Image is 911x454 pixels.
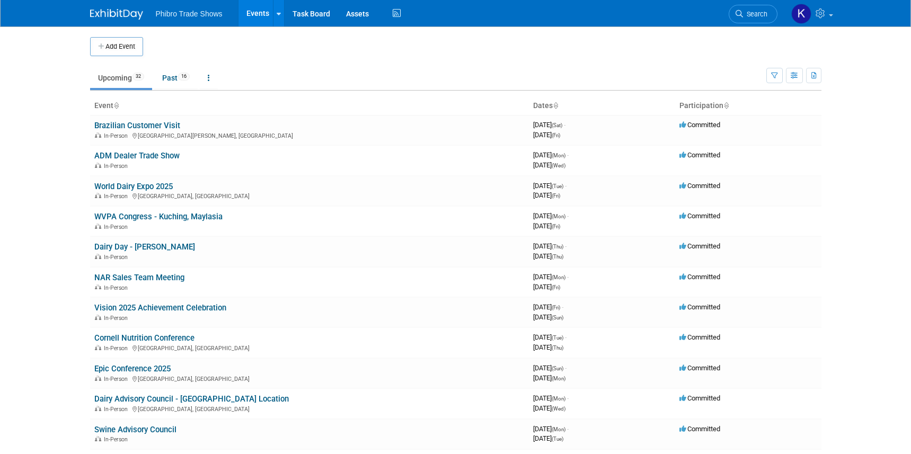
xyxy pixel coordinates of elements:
[552,193,560,199] span: (Fri)
[552,426,565,432] span: (Mon)
[565,333,567,341] span: -
[533,343,563,351] span: [DATE]
[104,376,131,382] span: In-Person
[94,374,525,382] div: [GEOGRAPHIC_DATA], [GEOGRAPHIC_DATA]
[94,131,525,139] div: [GEOGRAPHIC_DATA][PERSON_NAME], [GEOGRAPHIC_DATA]
[178,73,190,81] span: 16
[90,9,143,20] img: ExhibitDay
[567,151,569,159] span: -
[675,97,821,115] th: Participation
[104,254,131,261] span: In-Person
[95,406,101,411] img: In-Person Event
[552,284,560,290] span: (Fri)
[567,394,569,402] span: -
[679,212,720,220] span: Committed
[567,425,569,433] span: -
[791,4,811,24] img: Karol Ehmen
[533,303,563,311] span: [DATE]
[104,436,131,443] span: In-Person
[533,273,569,281] span: [DATE]
[104,163,131,170] span: In-Person
[565,242,567,250] span: -
[552,345,563,351] span: (Thu)
[552,122,562,128] span: (Sat)
[533,313,563,321] span: [DATE]
[94,303,226,313] a: Vision 2025 Achievement Celebration
[743,10,767,18] span: Search
[552,406,565,412] span: (Wed)
[679,182,720,190] span: Committed
[533,151,569,159] span: [DATE]
[679,242,720,250] span: Committed
[94,333,194,343] a: Cornell Nutrition Conference
[533,364,567,372] span: [DATE]
[104,193,131,200] span: In-Person
[564,121,565,129] span: -
[104,284,131,291] span: In-Person
[565,182,567,190] span: -
[679,151,720,159] span: Committed
[533,434,563,442] span: [DATE]
[552,254,563,260] span: (Thu)
[533,222,560,230] span: [DATE]
[94,242,195,252] a: Dairy Day - [PERSON_NAME]
[533,212,569,220] span: [DATE]
[94,343,525,352] div: [GEOGRAPHIC_DATA], [GEOGRAPHIC_DATA]
[104,132,131,139] span: In-Person
[90,37,143,56] button: Add Event
[552,436,563,442] span: (Tue)
[94,273,184,282] a: NAR Sales Team Meeting
[94,191,525,200] div: [GEOGRAPHIC_DATA], [GEOGRAPHIC_DATA]
[95,163,101,168] img: In-Person Event
[94,182,173,191] a: World Dairy Expo 2025
[729,5,777,23] a: Search
[679,364,720,372] span: Committed
[552,213,565,219] span: (Mon)
[94,364,171,373] a: Epic Conference 2025
[567,212,569,220] span: -
[552,163,565,168] span: (Wed)
[90,68,152,88] a: Upcoming32
[552,153,565,158] span: (Mon)
[552,244,563,250] span: (Thu)
[552,335,563,341] span: (Tue)
[104,406,131,413] span: In-Person
[679,303,720,311] span: Committed
[533,374,565,382] span: [DATE]
[95,132,101,138] img: In-Person Event
[533,121,565,129] span: [DATE]
[95,436,101,441] img: In-Person Event
[94,151,180,161] a: ADM Dealer Trade Show
[533,283,560,291] span: [DATE]
[567,273,569,281] span: -
[562,303,563,311] span: -
[94,425,176,434] a: Swine Advisory Council
[94,121,180,130] a: Brazilian Customer Visit
[552,183,563,189] span: (Tue)
[94,404,525,413] div: [GEOGRAPHIC_DATA], [GEOGRAPHIC_DATA]
[156,10,223,18] span: Phibro Trade Shows
[94,212,223,221] a: WVPA Congress - Kuching, Maylasia
[552,305,560,310] span: (Fri)
[533,333,567,341] span: [DATE]
[533,394,569,402] span: [DATE]
[552,274,565,280] span: (Mon)
[529,97,675,115] th: Dates
[533,425,569,433] span: [DATE]
[533,242,567,250] span: [DATE]
[723,101,729,110] a: Sort by Participation Type
[95,224,101,229] img: In-Person Event
[132,73,144,81] span: 32
[679,121,720,129] span: Committed
[552,376,565,381] span: (Mon)
[552,315,563,321] span: (Sun)
[552,132,560,138] span: (Fri)
[104,345,131,352] span: In-Person
[553,101,558,110] a: Sort by Start Date
[95,254,101,259] img: In-Person Event
[552,396,565,402] span: (Mon)
[552,366,563,371] span: (Sun)
[533,161,565,169] span: [DATE]
[95,284,101,290] img: In-Person Event
[104,315,131,322] span: In-Person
